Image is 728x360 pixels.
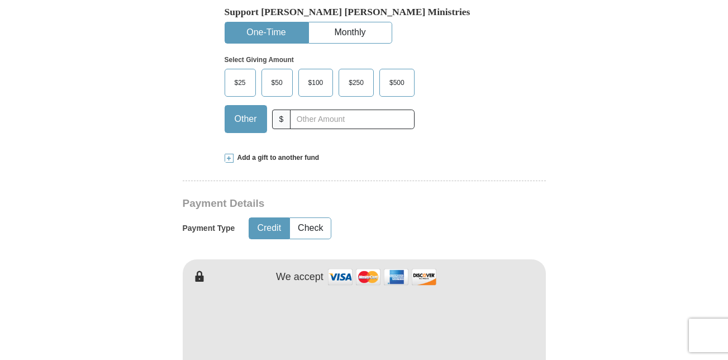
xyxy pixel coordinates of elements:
[249,218,289,239] button: Credit
[343,74,369,91] span: $250
[225,22,308,43] button: One-Time
[290,110,414,129] input: Other Amount
[326,265,438,289] img: credit cards accepted
[303,74,329,91] span: $100
[234,153,320,163] span: Add a gift to another fund
[225,6,504,18] h5: Support [PERSON_NAME] [PERSON_NAME] Ministries
[266,74,288,91] span: $50
[276,271,323,283] h4: We accept
[272,110,291,129] span: $
[384,74,410,91] span: $500
[309,22,392,43] button: Monthly
[229,74,251,91] span: $25
[290,218,331,239] button: Check
[225,56,294,64] strong: Select Giving Amount
[183,197,468,210] h3: Payment Details
[229,111,263,127] span: Other
[183,224,235,233] h5: Payment Type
